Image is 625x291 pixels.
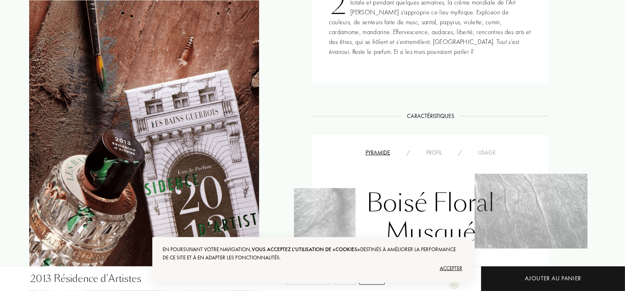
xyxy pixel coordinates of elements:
div: En poursuivant votre navigation, destinés à améliorer la performance de ce site et à en adapter l... [163,245,462,262]
img: QUAKZ28RJD6AL_1.png [475,174,588,249]
span: vous acceptez l'utilisation de «cookies» [252,246,360,253]
div: / [398,148,418,157]
div: 2013 Résidence d'Artistes [30,271,141,286]
div: Ajouter au panier [525,274,581,283]
div: Accepter [163,262,462,275]
div: Boisé Floral Musqué [319,184,542,256]
img: QUAKZ28RJD6AL_2.png [294,188,356,281]
div: Profil [418,148,450,157]
div: Usage [470,148,504,157]
div: / [450,148,470,157]
div: Pyramide [357,148,398,157]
